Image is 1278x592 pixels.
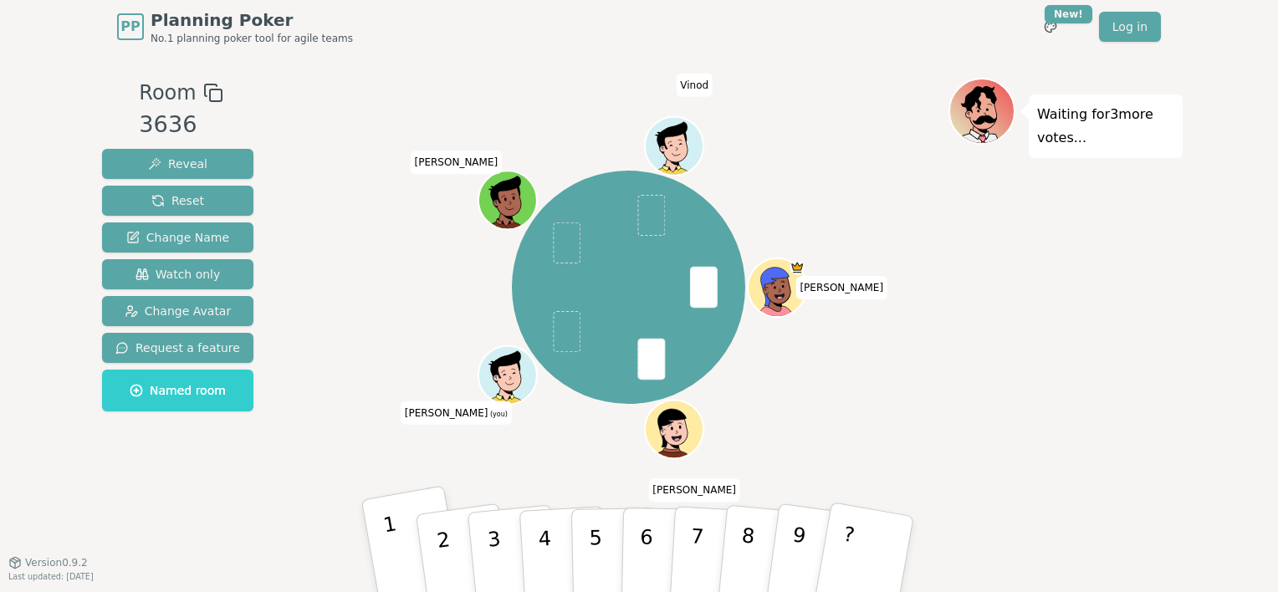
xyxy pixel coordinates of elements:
span: No.1 planning poker tool for agile teams [151,32,353,45]
span: Change Avatar [125,303,232,319]
span: Reset [151,192,204,209]
a: PPPlanning PokerNo.1 planning poker tool for agile teams [117,8,353,45]
span: Named room [130,382,226,399]
button: Reset [102,186,253,216]
div: 3636 [139,108,222,142]
span: Request a feature [115,339,240,356]
span: Last updated: [DATE] [8,572,94,581]
a: Log in [1099,12,1161,42]
button: Reveal [102,149,253,179]
button: Click to change your avatar [481,347,536,402]
div: New! [1045,5,1092,23]
span: Planning Poker [151,8,353,32]
span: (you) [488,410,508,417]
span: Room [139,78,196,108]
button: Version0.9.2 [8,556,88,569]
button: Named room [102,370,253,411]
button: Change Avatar [102,296,253,326]
span: Click to change your name [795,276,887,299]
span: Watch only [135,266,221,283]
span: Click to change your name [411,151,503,174]
span: Natasha is the host [790,260,805,275]
span: PP [120,17,140,37]
span: Reveal [148,156,207,172]
span: Click to change your name [676,73,713,96]
button: New! [1035,12,1066,42]
span: Click to change your name [648,478,740,502]
button: Request a feature [102,333,253,363]
span: Version 0.9.2 [25,556,88,569]
span: Click to change your name [401,401,512,424]
button: Watch only [102,259,253,289]
p: Waiting for 3 more votes... [1037,103,1174,150]
span: Change Name [126,229,229,246]
button: Change Name [102,222,253,253]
